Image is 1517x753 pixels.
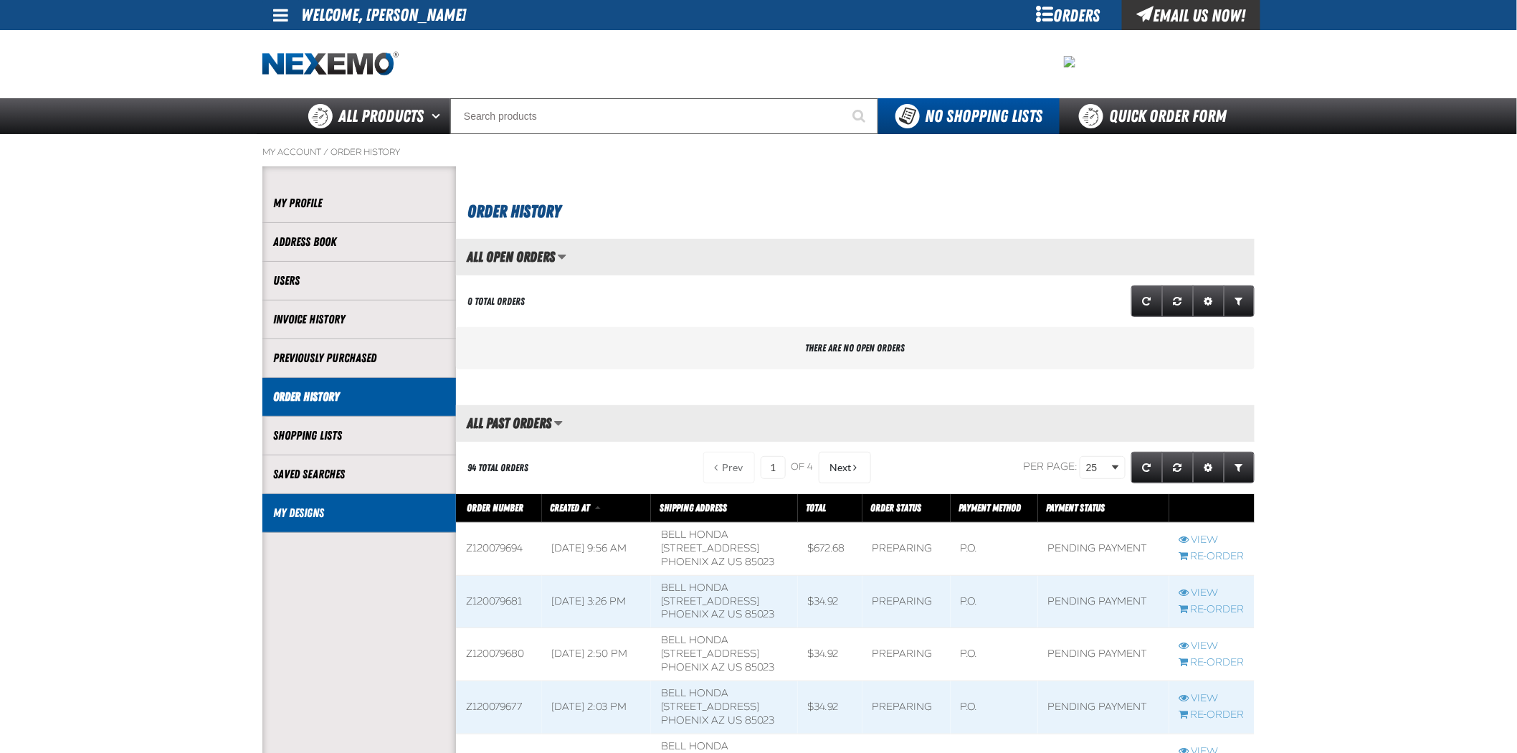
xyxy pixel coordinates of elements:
[798,628,862,681] td: $34.92
[1179,709,1245,722] a: Re-Order Z120079677 order
[798,523,862,576] td: $672.68
[711,714,725,726] span: AZ
[1169,494,1255,523] th: Row actions
[456,249,555,265] h2: All Open Orders
[1179,692,1245,706] a: View Z120079677 order
[661,595,759,607] span: [STREET_ADDRESS]
[711,661,725,673] span: AZ
[262,52,399,77] a: Home
[273,195,445,212] a: My Profile
[1224,285,1255,317] a: Expand or Collapse Grid Filters
[830,462,852,473] span: Next Page
[273,234,445,250] a: Address Book
[951,575,1038,628] td: P.O.
[862,575,951,628] td: Preparing
[456,681,542,734] td: Z120079677
[338,103,424,129] span: All Products
[661,634,728,646] span: Bell Honda
[925,106,1042,126] span: No Shopping Lists
[1060,98,1254,134] a: Quick Order Form
[273,427,445,444] a: Shopping Lists
[1038,628,1169,681] td: Pending payment
[467,295,525,308] div: 0 Total Orders
[806,342,905,354] span: There are no open orders
[745,714,774,726] bdo: 85023
[551,502,592,513] a: Created At
[1131,285,1163,317] a: Refresh grid action
[661,529,728,541] span: Bell Honda
[450,98,878,134] input: Search
[951,681,1038,734] td: P.O.
[711,608,725,620] span: AZ
[553,411,563,435] button: Manage grid views. Current view is All Past Orders
[728,608,742,620] span: US
[1179,550,1245,564] a: Re-Order Z120079694 order
[745,608,774,620] bdo: 85023
[467,461,528,475] div: 94 Total Orders
[551,502,590,513] span: Created At
[467,202,561,222] span: Order History
[798,681,862,734] td: $34.92
[542,681,652,734] td: [DATE] 2:03 PM
[1193,452,1224,483] a: Expand or Collapse Grid Settings
[273,350,445,366] a: Previously Purchased
[807,502,827,513] span: Total
[273,389,445,405] a: Order History
[427,98,450,134] button: Open All Products pages
[661,648,759,660] span: [STREET_ADDRESS]
[661,661,708,673] span: PHOENIX
[661,701,759,713] span: [STREET_ADDRESS]
[1023,461,1078,473] span: Per page:
[745,556,774,568] bdo: 85023
[661,608,708,620] span: PHOENIX
[456,575,542,628] td: Z120079681
[1179,656,1245,670] a: Re-Order Z120079680 order
[862,523,951,576] td: Preparing
[1064,56,1075,67] img: 792e258ba9f2e0418e18c59e573ab877.png
[1047,502,1105,513] span: Payment Status
[798,575,862,628] td: $34.92
[791,461,813,474] span: of 4
[871,502,922,513] a: Order Status
[1038,523,1169,576] td: Pending payment
[862,681,951,734] td: Preparing
[456,628,542,681] td: Z120079680
[262,146,1255,158] nav: Breadcrumbs
[878,98,1060,134] button: You do not have available Shopping Lists. Open to Create a New List
[1179,534,1245,547] a: View Z120079694 order
[262,146,321,158] a: My Account
[1193,285,1224,317] a: Expand or Collapse Grid Settings
[1179,587,1245,600] a: View Z120079681 order
[542,523,652,576] td: [DATE] 9:56 AM
[1224,452,1255,483] a: Expand or Collapse Grid Filters
[661,740,728,752] span: Bell Honda
[951,628,1038,681] td: P.O.
[661,714,708,726] span: PHOENIX
[1038,681,1169,734] td: Pending payment
[728,661,742,673] span: US
[1179,640,1245,653] a: View Z120079680 order
[273,311,445,328] a: Invoice History
[661,687,728,699] span: Bell Honda
[728,714,742,726] span: US
[761,456,786,479] input: Current page number
[842,98,878,134] button: Start Searching
[728,556,742,568] span: US
[660,502,727,513] span: Shipping Address
[862,628,951,681] td: Preparing
[661,582,728,594] span: Bell Honda
[467,502,523,513] a: Order Number
[661,542,759,554] span: [STREET_ADDRESS]
[959,502,1022,513] span: Payment Method
[1179,603,1245,617] a: Re-Order Z120079681 order
[819,452,871,483] button: Next Page
[330,146,400,158] a: Order History
[262,52,399,77] img: Nexemo logo
[1162,285,1194,317] a: Reset grid action
[557,245,566,269] button: Manage grid views. Current view is All Open Orders
[951,523,1038,576] td: P.O.
[1086,460,1109,475] span: 25
[1162,452,1194,483] a: Reset grid action
[542,575,652,628] td: [DATE] 3:26 PM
